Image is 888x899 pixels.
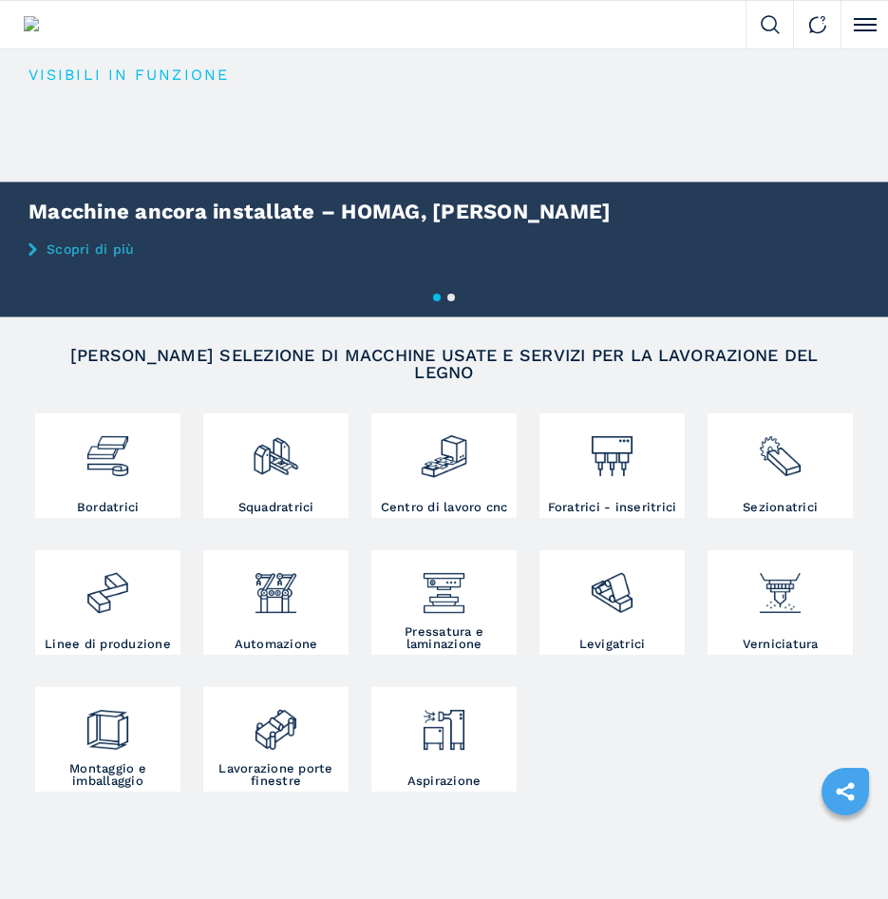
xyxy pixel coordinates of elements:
[45,638,171,650] h3: Linee di produzione
[808,15,827,34] img: Contact us
[203,413,349,518] a: Squadratrici
[238,501,314,513] h3: Squadratrici
[208,762,344,787] h3: Lavorazione porte finestre
[84,418,131,480] img: bordatrici_1.png
[40,762,176,787] h3: Montaggio e imballaggio
[420,555,467,617] img: pressa-strettoia.png
[588,555,635,617] img: levigatrici_2.png
[24,16,102,33] img: Ferwood
[35,550,180,655] a: Linee di produzione
[407,775,482,787] h3: Aspirazione
[235,638,318,650] h3: Automazione
[84,692,131,754] img: montaggio_imballaggio_2.png
[35,413,180,518] a: Bordatrici
[203,687,349,792] a: Lavorazione porte finestre
[822,768,869,815] a: sharethis
[381,501,508,513] h3: Centro di lavoro cnc
[371,550,517,655] a: Pressatura e laminazione
[841,1,888,48] button: Click to toggle menu
[420,418,467,480] img: centro_di_lavoro_cnc_2.png
[708,413,853,518] a: Sezionatrici
[743,638,819,650] h3: Verniciatura
[203,550,349,655] a: Automazione
[66,347,822,381] h2: [PERSON_NAME] SELEZIONE DI MACCHINE USATE E SERVIZI PER LA LAVORAZIONE DEL LEGNO
[708,550,853,655] a: Verniciatura
[807,813,874,885] iframe: Chat
[252,692,299,754] img: lavorazione_porte_finestre_2.png
[376,625,512,650] h3: Pressatura e laminazione
[420,692,467,754] img: aspirazione_1.png
[252,555,299,617] img: automazione.png
[371,413,517,518] a: Centro di lavoro cnc
[77,501,140,513] h3: Bordatrici
[252,418,299,480] img: squadratrici_2.png
[539,550,685,655] a: Levigatrici
[761,15,780,34] img: Search
[539,413,685,518] a: Foratrici - inseritrici
[433,294,441,301] button: 1
[35,687,180,792] a: Montaggio e imballaggio
[84,555,131,617] img: linee_di_produzione_2.png
[371,687,517,792] a: Aspirazione
[447,294,455,301] button: 2
[579,638,646,650] h3: Levigatrici
[756,418,803,480] img: sezionatrici_2.png
[548,501,677,513] h3: Foratrici - inseritrici
[756,555,803,617] img: verniciatura_1.png
[588,418,635,480] img: foratrici_inseritrici_2.png
[743,501,818,513] h3: Sezionatrici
